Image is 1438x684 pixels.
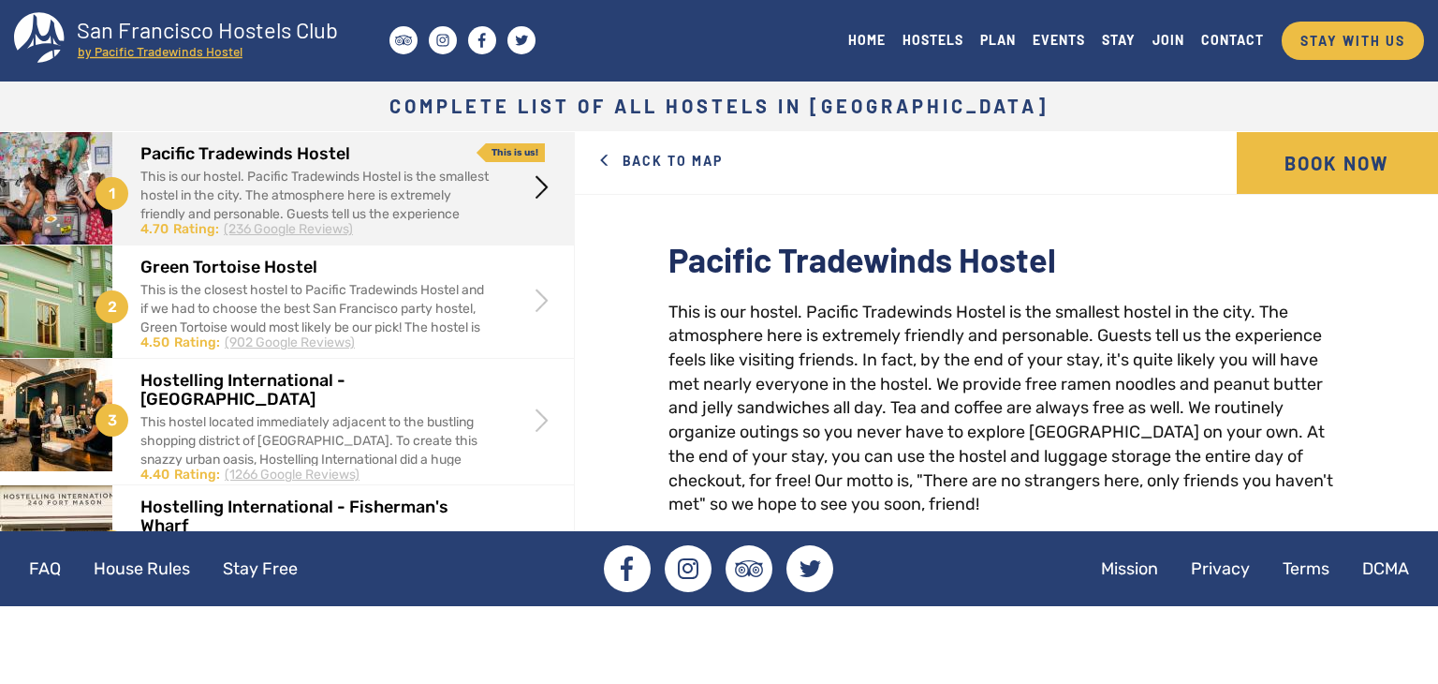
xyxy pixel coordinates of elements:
[840,27,894,52] a: HOME
[1268,545,1344,592] a: Terms
[1282,22,1424,60] a: STAY WITH US
[140,498,490,536] h2: Hostelling International - Fisherman's Wharf
[1347,545,1424,592] a: DCMA
[894,27,972,52] a: HOSTELS
[1176,545,1265,592] a: Privacy
[589,132,732,190] a: Back to Map
[95,290,128,323] span: 2
[79,545,205,592] a: House Rules
[665,545,712,592] a: Instagram
[140,220,169,239] div: 4.70
[140,372,490,409] h2: Hostelling International - [GEOGRAPHIC_DATA]
[140,168,490,261] div: This is our hostel. Pacific Tradewinds Hostel is the smallest hostel in the city. The atmosphere ...
[208,545,313,592] a: Stay Free
[140,281,490,394] div: This is the closest hostel to Pacific Tradewinds Hostel and if we had to choose the best San Fran...
[140,334,169,352] div: 4.50
[668,301,1344,517] div: This is our hostel. Pacific Tradewinds Hostel is the smallest hostel in the city. The atmosphere ...
[972,27,1024,52] a: PLAN
[174,466,220,484] div: Rating:
[604,545,651,592] a: Facebook
[14,12,356,68] a: San Francisco Hostels Club by Pacific Tradewinds Hostel
[173,220,219,239] div: Rating:
[174,334,220,352] div: Rating:
[14,545,76,592] a: FAQ
[1024,27,1093,52] a: EVENTS
[786,545,833,592] a: Twitter
[95,404,128,437] span: 3
[224,220,353,239] div: (236 Google Reviews)
[726,545,772,592] a: Tripadvisor
[78,43,242,59] tspan: by Pacific Tradewinds Hostel
[225,334,355,352] div: (902 Google Reviews)
[140,145,490,164] h2: Pacific Tradewinds Hostel
[140,466,169,484] div: 4.40
[1237,132,1438,194] a: Book Now
[95,177,128,210] span: 1
[95,530,128,563] span: 4
[1093,27,1144,52] a: STAY
[225,466,359,484] div: (1266 Google Reviews)
[1193,27,1272,52] a: CONTACT
[1144,27,1193,52] a: JOIN
[140,259,490,277] h2: Green Tortoise Hostel
[77,16,338,43] tspan: San Francisco Hostels Club
[668,241,1344,278] h2: Pacific Tradewinds Hostel
[1086,545,1173,592] a: Mission
[140,413,490,526] div: This hostel located immediately adjacent to the bustling shopping district of [GEOGRAPHIC_DATA]. ...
